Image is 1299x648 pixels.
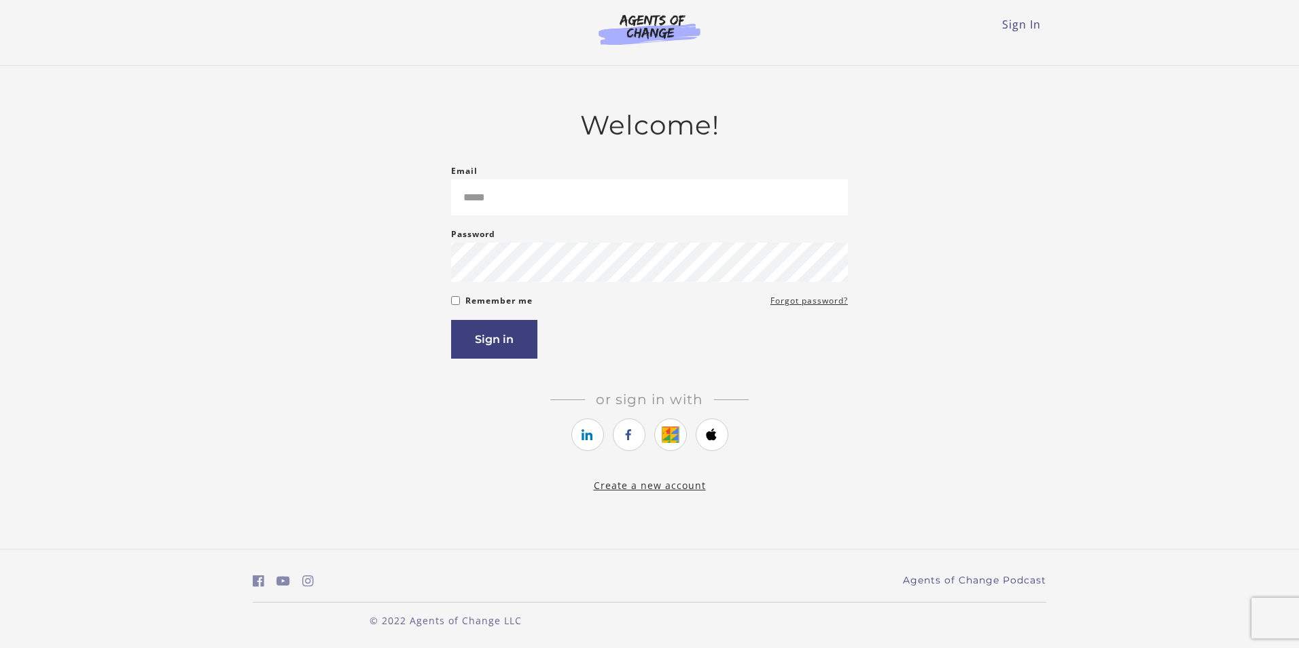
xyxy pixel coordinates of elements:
[594,479,706,492] a: Create a new account
[451,109,848,141] h2: Welcome!
[451,226,495,242] label: Password
[903,573,1046,588] a: Agents of Change Podcast
[571,418,604,451] a: https://courses.thinkific.com/users/auth/linkedin?ss%5Breferral%5D=&ss%5Buser_return_to%5D=&ss%5B...
[302,571,314,591] a: https://www.instagram.com/agentsofchangeprep/ (Open in a new window)
[770,293,848,309] a: Forgot password?
[696,418,728,451] a: https://courses.thinkific.com/users/auth/apple?ss%5Breferral%5D=&ss%5Buser_return_to%5D=&ss%5Bvis...
[1002,17,1041,32] a: Sign In
[613,418,645,451] a: https://courses.thinkific.com/users/auth/facebook?ss%5Breferral%5D=&ss%5Buser_return_to%5D=&ss%5B...
[277,571,290,591] a: https://www.youtube.com/c/AgentsofChangeTestPrepbyMeaganMitchell (Open in a new window)
[253,613,639,628] p: © 2022 Agents of Change LLC
[253,575,264,588] i: https://www.facebook.com/groups/aswbtestprep (Open in a new window)
[451,163,478,179] label: Email
[465,293,533,309] label: Remember me
[654,418,687,451] a: https://courses.thinkific.com/users/auth/google?ss%5Breferral%5D=&ss%5Buser_return_to%5D=&ss%5Bvi...
[585,391,714,408] span: Or sign in with
[302,575,314,588] i: https://www.instagram.com/agentsofchangeprep/ (Open in a new window)
[253,571,264,591] a: https://www.facebook.com/groups/aswbtestprep (Open in a new window)
[584,14,715,45] img: Agents of Change Logo
[277,575,290,588] i: https://www.youtube.com/c/AgentsofChangeTestPrepbyMeaganMitchell (Open in a new window)
[451,320,537,359] button: Sign in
